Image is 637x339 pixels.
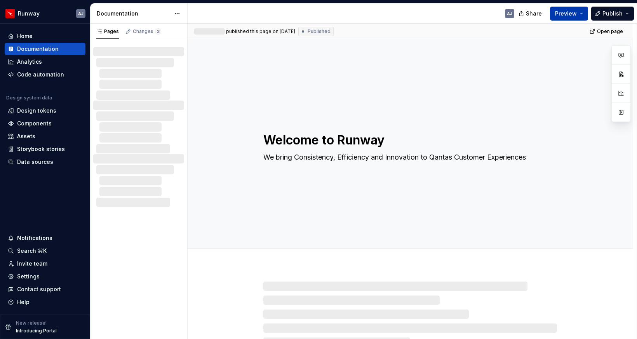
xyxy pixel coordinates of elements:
div: Components [17,120,52,127]
div: Documentation [17,45,59,53]
div: Search ⌘K [17,247,47,255]
a: Open page [587,26,627,37]
div: Design tokens [17,107,56,115]
p: Introducing Portal [16,328,57,334]
a: Documentation [5,43,85,55]
a: Settings [5,270,85,283]
textarea: We bring Consistency, Efficiency and Innovation to Qantas Customer Experiences [262,151,555,163]
a: Components [5,117,85,130]
div: AJ [78,10,84,17]
div: Invite team [17,260,47,268]
div: Code automation [17,71,64,78]
button: Search ⌘K [5,245,85,257]
span: Published [308,28,331,35]
div: Notifications [17,234,52,242]
a: Invite team [5,257,85,270]
a: Analytics [5,56,85,68]
textarea: Welcome to Runway [262,131,555,150]
div: Changes [133,28,161,35]
div: Pages [96,28,119,35]
div: AJ [507,10,512,17]
button: RunwayAJ [2,5,89,22]
a: Home [5,30,85,42]
button: Help [5,296,85,308]
div: Help [17,298,30,306]
span: Share [526,10,542,17]
span: Preview [555,10,577,17]
a: Design tokens [5,104,85,117]
div: Home [17,32,33,40]
div: Runway [18,10,40,17]
button: Share [515,7,547,21]
img: 6b187050-a3ed-48aa-8485-808e17fcee26.png [5,9,15,18]
div: Contact support [17,285,61,293]
span: Publish [602,10,623,17]
button: Preview [550,7,588,21]
div: Storybook stories [17,145,65,153]
button: Publish [591,7,634,21]
div: Settings [17,273,40,280]
button: Notifications [5,232,85,244]
a: Assets [5,130,85,143]
a: Code automation [5,68,85,81]
div: Documentation [97,10,170,17]
div: published this page on [DATE] [226,28,295,35]
span: Open page [597,28,623,35]
span: 3 [155,28,161,35]
div: Assets [17,132,35,140]
div: Design system data [6,95,52,101]
a: Data sources [5,156,85,168]
div: Analytics [17,58,42,66]
p: New release! [16,320,47,326]
div: Data sources [17,158,53,166]
button: Contact support [5,283,85,296]
a: Storybook stories [5,143,85,155]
